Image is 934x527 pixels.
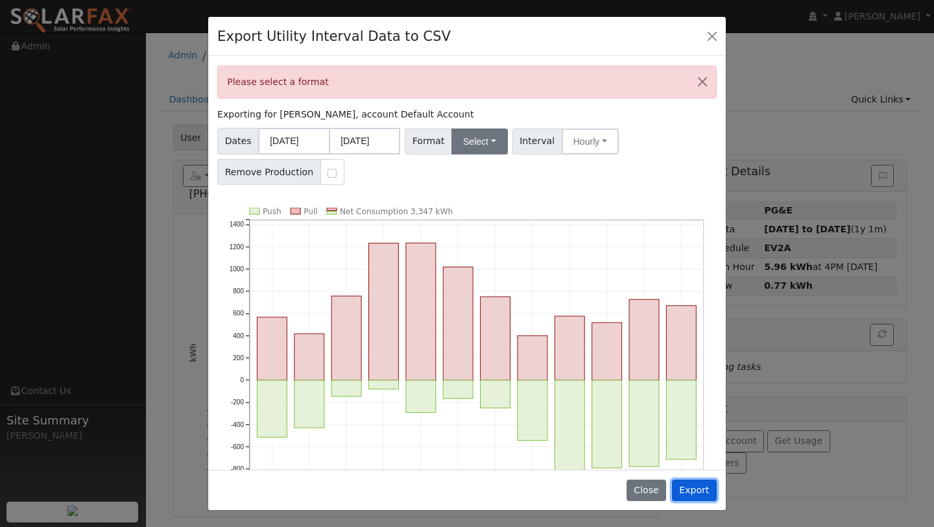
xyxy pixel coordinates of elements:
[627,480,666,502] button: Close
[481,380,510,408] rect: onclick=""
[562,129,619,154] button: Hourly
[443,380,473,398] rect: onclick=""
[230,221,245,228] text: 1400
[405,129,452,154] span: Format
[369,243,399,380] rect: onclick=""
[257,317,287,380] rect: onclick=""
[304,207,317,216] text: Pull
[233,288,244,295] text: 800
[689,66,716,98] button: Close
[406,243,436,380] rect: onclick=""
[230,265,245,273] text: 1000
[231,443,244,450] text: -600
[331,296,361,380] rect: onclick=""
[217,128,259,154] span: Dates
[331,380,361,397] rect: onclick=""
[629,380,659,467] rect: onclick=""
[555,316,584,380] rect: onclick=""
[233,332,244,339] text: 400
[241,376,245,384] text: 0
[233,354,244,362] text: 200
[629,299,659,380] rect: onclick=""
[340,207,453,216] text: Net Consumption 3,347 kWh
[667,306,697,380] rect: onclick=""
[231,398,244,406] text: -200
[667,380,697,460] rect: onclick=""
[231,465,244,472] text: -800
[555,380,584,473] rect: onclick=""
[257,380,287,437] rect: onclick=""
[217,66,717,99] div: Please select a format
[406,380,436,413] rect: onclick=""
[233,310,244,317] text: 600
[512,129,562,154] span: Interval
[231,421,244,428] text: -400
[518,336,547,380] rect: onclick=""
[672,480,717,502] button: Export
[703,27,721,45] button: Close
[263,207,281,216] text: Push
[592,380,622,468] rect: onclick=""
[592,323,622,380] rect: onclick=""
[451,129,508,154] button: Select
[294,334,324,380] rect: onclick=""
[217,159,321,185] span: Remove Production
[443,267,473,380] rect: onclick=""
[369,380,399,389] rect: onclick=""
[294,380,324,428] rect: onclick=""
[217,108,473,121] label: Exporting for [PERSON_NAME], account Default Account
[518,380,547,441] rect: onclick=""
[217,26,451,47] h4: Export Utility Interval Data to CSV
[230,243,245,251] text: 1200
[481,297,510,380] rect: onclick=""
